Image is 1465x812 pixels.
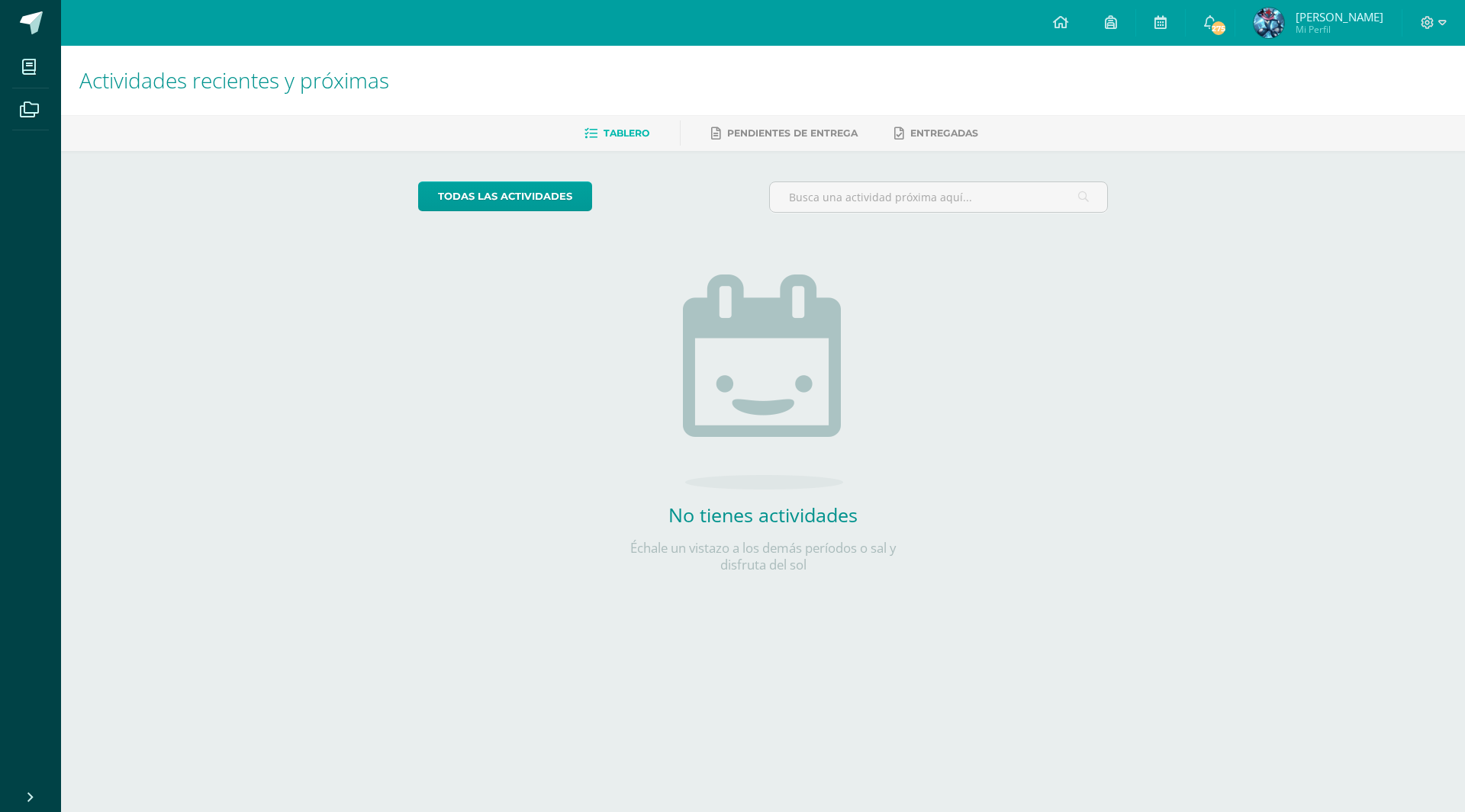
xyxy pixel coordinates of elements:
span: Actividades recientes y próximas [79,66,389,95]
a: todas las Actividades [418,181,592,211]
span: [PERSON_NAME] [1296,9,1383,24]
a: Tablero [584,121,649,146]
a: Entregadas [894,121,978,146]
span: Tablero [604,127,649,139]
img: 0b2629fd9b965209a7769e586b5d48d9.png [1254,8,1284,38]
span: 275 [1210,20,1227,37]
h2: No tienes actividades [610,502,916,528]
a: Pendientes de entrega [711,121,858,146]
input: Busca una actividad próxima aquí... [770,182,1108,212]
span: Entregadas [910,127,978,139]
span: Pendientes de entrega [727,127,858,139]
img: no_activities.png [683,274,843,489]
span: Mi Perfil [1296,23,1383,36]
p: Échale un vistazo a los demás períodos o sal y disfruta del sol [610,540,916,573]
